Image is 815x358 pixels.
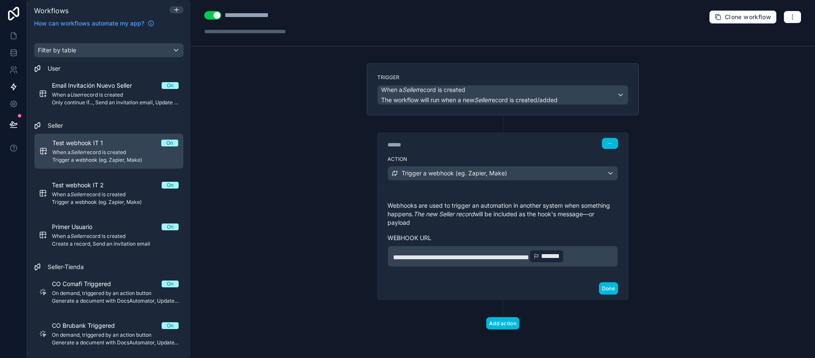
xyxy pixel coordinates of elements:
em: Seller [71,149,85,155]
div: On [166,140,173,146]
span: Create a record, Send an invitation email [52,241,179,247]
em: User [70,92,82,98]
label: Webhook url [388,234,618,242]
span: Generate a document with DocsAutomator, Update a record, Send an email [52,298,179,304]
em: Seller [474,96,490,103]
span: Seller [48,121,63,130]
span: The workflow will run when a new record is created/added [381,96,558,103]
span: Email Invitación Nuevo Seller [52,81,142,90]
span: When a record is created [52,149,178,156]
button: Add action [486,317,519,329]
span: CO Brubank Triggered [52,321,125,330]
span: When a record is created [52,191,179,198]
span: Only continue if..., Send an invitation email, Update a record [52,99,179,106]
a: Test webhook IT 1OnWhen aSellerrecord is createdTrigger a webhook (eg. Zapier, Make) [34,133,184,169]
em: The new Seller record [413,210,474,218]
a: Test webhook IT 2OnWhen aSellerrecord is createdTrigger a webhook (eg. Zapier, Make) [34,176,184,211]
div: On [167,82,174,89]
span: How can workflows automate my app? [34,19,144,28]
a: CO Comafi TriggeredOnOn demand, triggered by an action buttonGenerate a document with DocsAutomat... [34,275,184,309]
span: Clone workflow [725,13,771,21]
a: Primer UsuarioOnWhen aSellerrecord is createdCreate a record, Send an invitation email [34,218,184,252]
a: Email Invitación Nuevo SellerOnWhen aUserrecord is createdOnly continue if..., Send an invitation... [34,76,184,111]
button: Trigger a webhook (eg. Zapier, Make) [388,166,618,180]
button: Filter by table [34,43,184,57]
div: On [167,322,174,329]
em: Seller [70,191,84,198]
span: Trigger a webhook (eg. Zapier, Make) [402,169,507,178]
button: Clone workflow [709,10,777,24]
span: When a record is created [52,233,179,240]
span: CO Comafi Triggered [52,280,121,288]
div: scrollable content [27,33,191,358]
em: Seller [402,86,418,93]
label: Action [388,156,618,163]
div: On [167,182,174,189]
span: On demand, triggered by an action button [52,290,179,297]
span: When a record is created [52,92,179,98]
a: CO Brubank TriggeredOnOn demand, triggered by an action buttonGenerate a document with DocsAutoma... [34,316,184,351]
span: Primer Usuario [52,223,103,231]
span: User [48,64,60,73]
div: On [167,223,174,230]
span: Test webhook IT 1 [52,139,113,147]
span: On demand, triggered by an action button [52,332,179,338]
button: Done [599,282,618,295]
p: Webhooks are used to trigger an automation in another system when something happens. will be incl... [388,201,618,227]
span: Filter by table [38,46,76,54]
span: Trigger a webhook (eg. Zapier, Make) [52,157,178,163]
span: Test webhook IT 2 [52,181,114,189]
span: Workflows [34,6,68,15]
em: Seller [70,233,84,239]
a: How can workflows automate my app? [31,19,158,28]
button: When aSellerrecord is createdThe workflow will run when a newSellerrecord is created/added [377,85,628,105]
span: Generate a document with DocsAutomator, Update a record, Send an email [52,339,179,346]
span: Trigger a webhook (eg. Zapier, Make) [52,199,179,206]
span: Seller-Tienda [48,263,84,271]
span: When a record is created [381,86,465,94]
label: Trigger [377,74,628,81]
div: On [167,281,174,287]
